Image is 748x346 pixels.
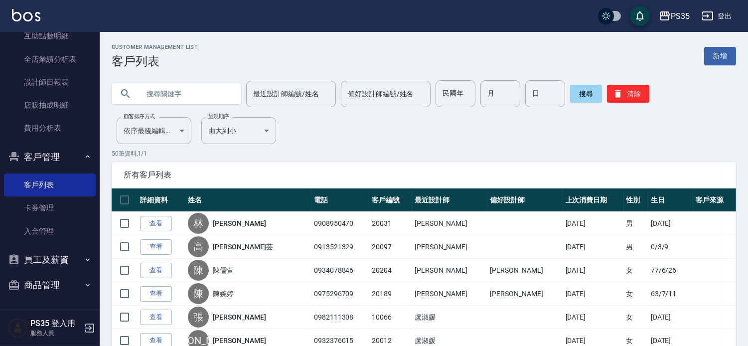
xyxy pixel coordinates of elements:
td: 女 [624,306,648,329]
th: 最近設計師 [412,188,487,212]
th: 客戶編號 [369,188,412,212]
th: 客戶來源 [693,188,736,212]
a: [PERSON_NAME]芸 [213,242,273,252]
td: [DATE] [563,235,624,259]
td: 63/7/11 [648,282,694,306]
th: 偏好設計師 [487,188,563,212]
h2: Customer Management List [112,44,198,50]
p: 50 筆資料, 1 / 1 [112,149,736,158]
th: 姓名 [185,188,311,212]
a: 全店業績分析表 [4,48,96,71]
td: 0/3/9 [648,235,694,259]
button: 登出 [698,7,736,25]
a: 陳婉婷 [213,289,234,299]
td: [PERSON_NAME] [412,235,487,259]
td: [PERSON_NAME] [412,212,487,235]
button: save [630,6,650,26]
td: 0908950470 [311,212,369,235]
a: 查看 [140,310,172,325]
a: 互助點數明細 [4,24,96,47]
label: 顧客排序方式 [124,113,155,120]
td: [DATE] [563,259,624,282]
a: [PERSON_NAME] [213,312,266,322]
div: 陳 [188,283,209,304]
td: [PERSON_NAME] [412,259,487,282]
h5: PS35 登入用 [30,319,81,329]
th: 生日 [648,188,694,212]
div: PS35 [671,10,690,22]
img: Logo [12,9,40,21]
td: 20031 [369,212,412,235]
td: 男 [624,212,648,235]
a: 卡券管理 [4,196,96,219]
a: 查看 [140,286,172,302]
td: 20189 [369,282,412,306]
td: 盧淑媛 [412,306,487,329]
td: [DATE] [563,282,624,306]
td: 20204 [369,259,412,282]
span: 所有客戶列表 [124,170,724,180]
div: 由大到小 [201,117,276,144]
td: 10066 [369,306,412,329]
th: 性別 [624,188,648,212]
img: Person [8,318,28,338]
td: [PERSON_NAME] [412,282,487,306]
td: [PERSON_NAME] [487,259,563,282]
td: 20097 [369,235,412,259]
td: [DATE] [648,306,694,329]
button: 員工及薪資 [4,247,96,273]
div: 林 [188,213,209,234]
label: 呈現順序 [208,113,229,120]
th: 上次消費日期 [563,188,624,212]
a: 查看 [140,239,172,255]
div: 高 [188,236,209,257]
button: 清除 [607,85,649,103]
a: 新增 [704,47,736,65]
h3: 客戶列表 [112,54,198,68]
a: [PERSON_NAME] [213,336,266,346]
a: 入金管理 [4,220,96,243]
td: [DATE] [648,212,694,235]
p: 服務人員 [30,329,81,338]
td: 0934078846 [311,259,369,282]
td: [DATE] [563,306,624,329]
button: 搜尋 [570,85,602,103]
a: 查看 [140,263,172,278]
td: [DATE] [563,212,624,235]
a: 陳儒萱 [213,265,234,275]
a: 設計師日報表 [4,71,96,94]
td: 0982111308 [311,306,369,329]
div: 陳 [188,260,209,281]
td: [PERSON_NAME] [487,282,563,306]
a: 費用分析表 [4,117,96,140]
th: 詳細資料 [138,188,185,212]
button: PS35 [655,6,694,26]
a: [PERSON_NAME] [213,218,266,228]
a: 客戶列表 [4,173,96,196]
td: 77/6/26 [648,259,694,282]
th: 電話 [311,188,369,212]
button: 客戶管理 [4,144,96,170]
div: 依序最後編輯時間 [117,117,191,144]
div: 張 [188,307,209,328]
a: 店販抽成明細 [4,94,96,117]
td: 女 [624,282,648,306]
td: 0975296709 [311,282,369,306]
input: 搜尋關鍵字 [140,80,233,107]
td: 0913521329 [311,235,369,259]
td: 女 [624,259,648,282]
td: 男 [624,235,648,259]
button: 商品管理 [4,272,96,298]
a: 查看 [140,216,172,231]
